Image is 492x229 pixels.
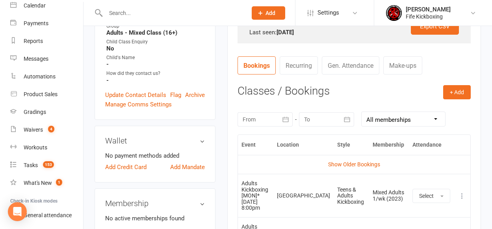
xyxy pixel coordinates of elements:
h3: Membership [105,199,205,208]
button: Select [412,189,450,203]
div: Child's Name [106,54,205,61]
strong: Adults - Mixed Class (16+) [106,29,205,36]
div: Adults Kickboxing [MON]* [241,181,270,199]
div: What's New [24,180,52,186]
strong: No [106,45,205,52]
a: Archive [185,90,205,100]
a: Product Sales [10,86,83,103]
p: No active memberships found [105,214,205,223]
div: Gradings [24,109,46,115]
div: Messages [24,56,48,62]
div: Product Sales [24,91,58,97]
a: Reports [10,32,83,50]
div: [GEOGRAPHIC_DATA] [277,193,330,199]
div: Child Class Enquiry [106,38,205,46]
th: Style [334,135,369,155]
span: Add [265,10,275,16]
a: Update Contact Details [105,90,166,100]
img: thumb_image1552605535.png [386,5,402,21]
a: Add Credit Card [105,162,147,172]
button: Add [252,6,285,20]
a: Bookings [238,56,276,74]
div: Teens & Adults Kickboxing [337,187,366,205]
th: Membership [369,135,409,155]
a: Messages [10,50,83,68]
strong: 49 [315,19,322,26]
div: Last seen: [249,28,459,37]
div: Open Intercom Messenger [8,202,27,221]
div: [PERSON_NAME] [406,6,451,13]
div: Workouts [24,144,47,151]
span: 1 [56,179,62,186]
div: Payments [24,20,48,26]
a: Gradings [10,103,83,121]
div: How did they contact us? [106,70,205,77]
th: Location [273,135,334,155]
a: Recurring [280,56,318,74]
strong: [DATE] [277,29,294,36]
a: Workouts [10,139,83,156]
div: Reports [24,38,43,44]
a: Tasks 153 [10,156,83,174]
a: Gen. Attendance [322,56,379,74]
a: Manage Comms Settings [105,100,172,109]
span: 4 [48,126,54,132]
div: Automations [24,73,56,80]
a: Add Mandate [170,162,205,172]
h3: Classes / Bookings [238,85,471,97]
a: Export CSV [411,18,459,35]
div: Mixed Adults 1/wk (2023) [373,190,405,202]
div: Group [106,22,205,30]
a: Automations [10,68,83,86]
div: Calendar [24,2,46,9]
a: Flag [170,90,181,100]
th: Attendance [409,135,454,155]
span: 153 [43,161,54,168]
button: + Add [443,85,471,99]
strong: - [106,61,205,68]
th: Event [238,135,273,155]
a: Make-ups [383,56,422,74]
input: Search... [103,7,241,19]
span: Settings [317,4,339,22]
div: Tasks [24,162,38,168]
td: [DATE] 8:00pm [238,174,273,217]
div: Waivers [24,127,43,133]
h3: Wallet [105,136,205,145]
span: Select [419,193,434,199]
div: General attendance [24,212,72,218]
a: General attendance kiosk mode [10,207,83,224]
li: No payment methods added [105,151,205,160]
div: Fife Kickboxing [406,13,451,20]
a: Payments [10,15,83,32]
a: Waivers 4 [10,121,83,139]
a: What's New1 [10,174,83,192]
a: Show Older Bookings [328,161,380,168]
strong: - [106,77,205,84]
